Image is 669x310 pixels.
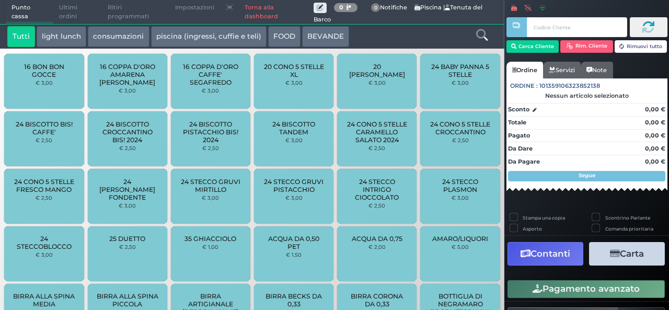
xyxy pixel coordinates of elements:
[645,158,665,165] strong: 0,00 €
[263,178,325,193] span: 24 STECCO GRUVI PISTACCHIO
[36,137,52,143] small: € 2,50
[527,17,627,37] input: Codice Cliente
[506,40,559,53] button: Cerca Cliente
[452,79,469,86] small: € 3,00
[13,63,75,78] span: 16 BON BON GOCCE
[202,194,219,201] small: € 3,00
[202,87,219,94] small: € 3,00
[285,194,303,201] small: € 3,00
[263,63,325,78] span: 20 CONO 5 STELLE XL
[119,87,136,94] small: € 3,00
[13,120,75,136] span: 24 BISCOTTO BIS! CAFFE'
[88,26,149,47] button: consumazioni
[119,145,136,151] small: € 2,50
[645,145,665,152] strong: 0,00 €
[429,120,491,136] span: 24 CONO 5 STELLE CROCCANTINO
[96,120,158,144] span: 24 BISCOTTO CROCCANTINO BIS! 2024
[429,63,491,78] span: 24 BABY PANNA 5 STELLE
[13,178,75,193] span: 24 CONO 5 STELLE FRESCO MANGO
[429,178,491,193] span: 24 STECCO PLASMON
[523,214,565,221] label: Stampa una copia
[581,62,613,78] a: Note
[508,145,533,152] strong: Da Dare
[184,235,236,243] span: 35 GHIACCIOLO
[346,63,408,78] span: 20 [PERSON_NAME]
[368,79,386,86] small: € 3,00
[346,292,408,308] span: BIRRA CORONA DA 0,33
[352,235,402,243] span: ACQUA DA 0,75
[285,79,303,86] small: € 3,00
[508,158,540,165] strong: Da Pagare
[346,178,408,201] span: 24 STECCO INTRIGO CIOCCOLATO
[605,225,653,232] label: Comanda prioritaria
[507,242,583,266] button: Contanti
[202,244,218,250] small: € 1,00
[285,137,303,143] small: € 3,00
[579,172,595,179] strong: Segue
[36,251,53,258] small: € 3,00
[151,26,267,47] button: piscina (ingressi, cuffie e teli)
[645,132,665,139] strong: 0,00 €
[432,235,488,243] span: AMARO/LIQUORI
[169,1,220,15] span: Impostazioni
[368,145,385,151] small: € 2,50
[615,40,667,53] button: Rimuovi tutto
[202,145,219,151] small: € 2,50
[119,244,136,250] small: € 2,50
[119,202,136,209] small: € 3,00
[452,194,469,201] small: € 3,00
[7,26,35,47] button: Tutti
[268,26,301,47] button: FOOD
[645,119,665,126] strong: 0,00 €
[368,202,385,209] small: € 2,50
[510,82,538,90] span: Ordine :
[180,178,242,193] span: 24 STECCO GRUVI MIRTILLO
[508,119,526,126] strong: Totale
[539,82,600,90] span: 101359106323852138
[37,26,86,47] button: light lunch
[452,137,469,143] small: € 2,50
[507,280,665,298] button: Pagamento avanzato
[53,1,102,24] span: Ultimi ordini
[589,242,665,266] button: Carta
[371,3,380,13] span: 0
[13,235,75,250] span: 24 STECCOBLOCCO
[102,1,169,24] span: Ritiri programmati
[523,225,542,232] label: Asporto
[346,120,408,144] span: 24 CONO 5 STELLE CARAMELLO SALATO 2024
[109,235,145,243] span: 25 DUETTO
[508,132,530,139] strong: Pagato
[452,244,469,250] small: € 5,00
[605,214,650,221] label: Scontrino Parlante
[506,62,543,78] a: Ordine
[36,194,52,201] small: € 2,50
[506,92,667,99] div: Nessun articolo selezionato
[96,63,158,86] span: 16 COPPA D'ORO AMARENA [PERSON_NAME]
[13,292,75,308] span: BIRRA ALLA SPINA MEDIA
[36,79,53,86] small: € 3,00
[339,4,343,11] b: 0
[543,62,581,78] a: Servizi
[645,106,665,113] strong: 0,00 €
[96,292,158,308] span: BIRRA ALLA SPINA PICCOLA
[263,235,325,250] span: ACQUA DA 0,50 PET
[286,251,302,258] small: € 1,50
[180,63,242,86] span: 16 COPPA D'ORO CAFFE' SEGAFREDO
[96,178,158,201] span: 24 [PERSON_NAME] FONDENTE
[180,120,242,144] span: 24 BISCOTTO PISTACCHIO BIS! 2024
[560,40,613,53] button: Rim. Cliente
[239,1,314,24] a: Torna alla dashboard
[263,120,325,136] span: 24 BISCOTTO TANDEM
[263,292,325,308] span: BIRRA BECKS DA 0,33
[368,244,386,250] small: € 2,00
[302,26,349,47] button: BEVANDE
[508,105,529,114] strong: Sconto
[6,1,54,24] span: Punto cassa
